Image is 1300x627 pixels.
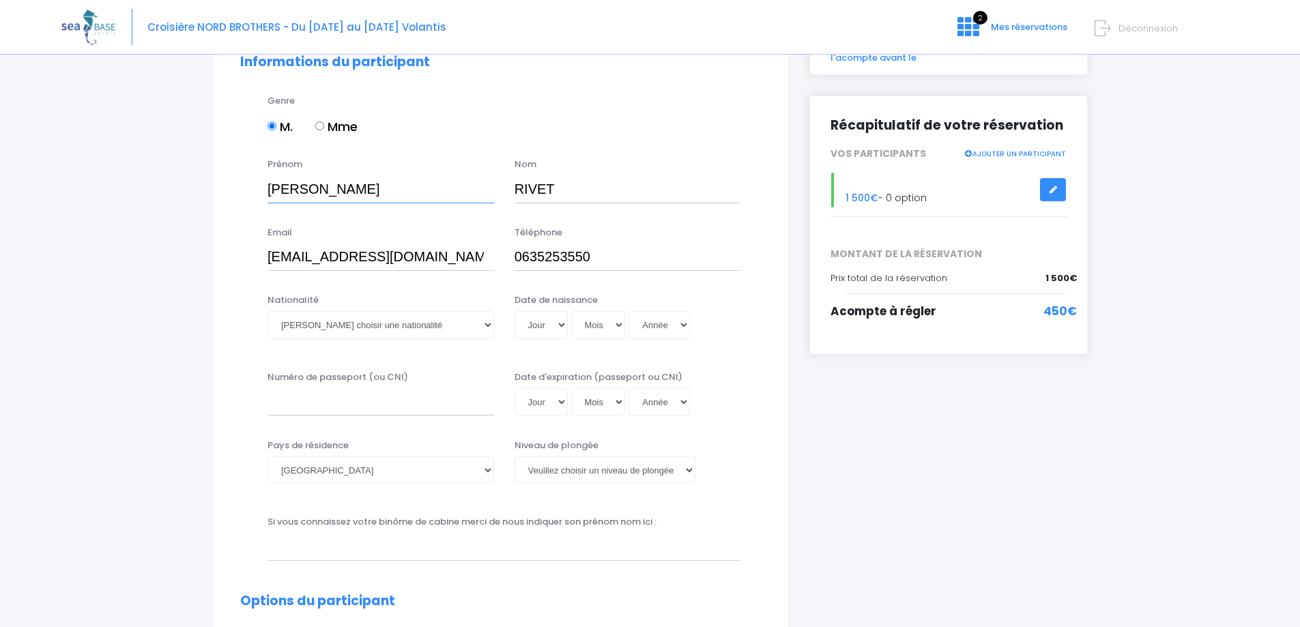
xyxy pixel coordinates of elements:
[973,11,987,25] span: 2
[820,247,1077,261] span: MONTANT DE LA RÉSERVATION
[830,272,947,285] span: Prix total de la réservation
[147,20,446,34] span: Croisière NORD BROTHERS - Du [DATE] au [DATE] Volantis
[515,293,598,307] label: Date de naissance
[991,20,1067,33] span: Mes réservations
[515,370,682,384] label: Date d'expiration (passeport ou CNI)
[268,94,295,108] label: Genre
[268,439,349,452] label: Pays de résidence
[830,117,1067,134] h2: Récapitulatif de votre réservation
[315,121,324,130] input: Mme
[268,121,276,130] input: M.
[964,147,1066,159] a: AJOUTER UN PARTICIPANT
[820,147,1077,161] div: VOS PARTICIPANTS
[268,226,292,239] label: Email
[268,293,319,307] label: Nationalité
[268,117,293,136] label: M.
[268,158,302,171] label: Prénom
[515,226,562,239] label: Téléphone
[947,25,1075,38] a: 2 Mes réservations
[240,594,761,609] h2: Options du participant
[846,191,878,205] span: 1 500€
[240,55,761,70] h2: Informations du participant
[1043,303,1077,321] span: 450€
[268,370,408,384] label: Numéro de passeport (ou CNI)
[268,515,656,529] label: Si vous connaissez votre binôme de cabine merci de nous indiquer son prénom nom ici :
[515,439,598,452] label: Niveau de plongée
[1118,22,1178,35] span: Déconnexion
[1045,272,1077,285] span: 1 500€
[315,117,358,136] label: Mme
[830,303,936,319] span: Acompte à régler
[515,158,536,171] label: Nom
[820,173,1077,207] div: - 0 option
